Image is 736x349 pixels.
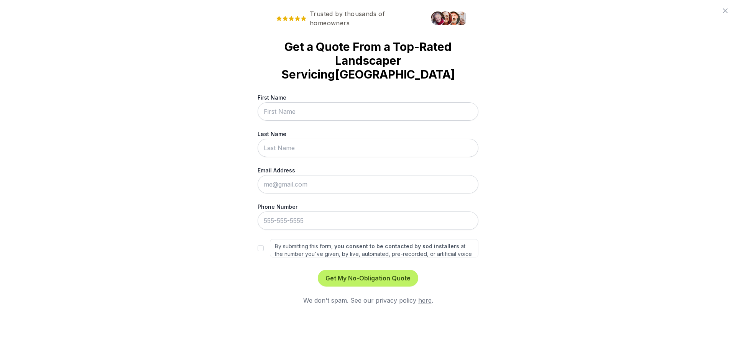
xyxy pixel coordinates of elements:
label: First Name [258,93,478,102]
label: Phone Number [258,203,478,211]
label: Email Address [258,166,478,174]
button: Get My No-Obligation Quote [318,270,418,287]
label: By submitting this form, at the number you've given, by live, automated, pre-recorded, or artific... [270,239,478,257]
input: First Name [258,102,478,121]
div: We don't spam. See our privacy policy . [258,296,478,305]
a: here [418,297,432,304]
input: 555-555-5555 [258,211,478,230]
label: Last Name [258,130,478,138]
strong: you consent to be contacted by sod installers [334,243,459,249]
strong: Get a Quote From a Top-Rated Landscaper Servicing [GEOGRAPHIC_DATA] [270,40,466,81]
span: Trusted by thousands of homeowners [270,9,426,28]
input: me@gmail.com [258,175,478,193]
input: Last Name [258,139,478,157]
